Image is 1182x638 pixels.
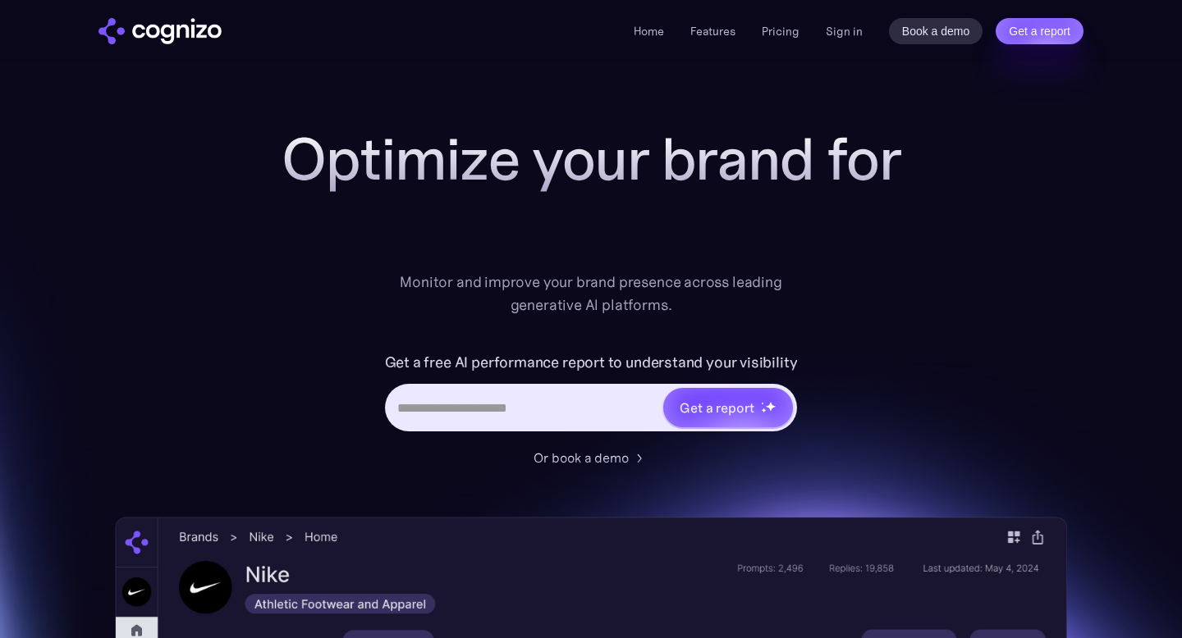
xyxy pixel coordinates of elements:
[634,24,664,39] a: Home
[662,386,795,429] a: Get a reportstarstarstar
[889,18,983,44] a: Book a demo
[385,349,798,440] form: Hero URL Input Form
[996,18,1083,44] a: Get a report
[385,349,798,376] label: Get a free AI performance report to understand your visibility
[389,271,793,317] div: Monitor and improve your brand presence across leading generative AI platforms.
[263,126,919,192] h1: Optimize your brand for
[826,21,863,41] a: Sign in
[761,408,767,413] img: star
[534,448,648,467] a: Or book a demo
[98,18,222,44] img: cognizo logo
[98,18,222,44] a: home
[690,24,735,39] a: Features
[761,402,763,404] img: star
[765,401,776,412] img: star
[762,24,799,39] a: Pricing
[534,448,629,467] div: Or book a demo
[680,398,754,417] div: Get a report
